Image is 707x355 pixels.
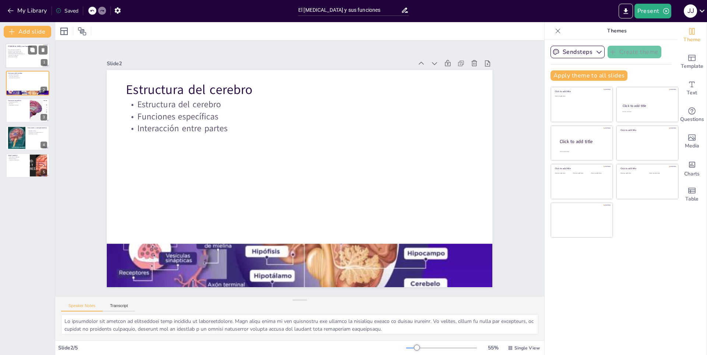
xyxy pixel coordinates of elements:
span: Single View [514,345,540,351]
div: 5 [6,153,49,178]
div: 2 [6,71,49,95]
div: Click to add text [573,173,590,174]
div: Slide 2 [107,60,413,67]
p: Emociones y comportamiento [28,127,47,129]
p: Salud cerebral [8,154,28,157]
button: Export to PowerPoint [619,4,633,18]
div: 4 [6,126,49,150]
p: Habilidades sociales [28,133,47,135]
div: 1 [6,43,50,68]
div: 3 [6,98,49,123]
div: Click to add text [649,173,672,174]
button: Create theme [608,46,661,58]
p: Aprendizaje continuo [8,104,28,106]
p: Esta presentación explora la estructura y las funciones del [MEDICAL_DATA], destacando su importa... [8,49,25,56]
p: Funciones específicas [126,111,473,123]
p: Funciones cognitivas [8,100,28,102]
div: Add images, graphics, shapes or video [677,128,707,155]
div: 2 [41,87,47,93]
div: Click to add title [555,167,608,170]
button: Duplicate Slide [28,45,37,54]
p: Influencia en el comportamiento [28,132,47,133]
div: Get real-time input from your audience [677,102,707,128]
textarea: Lo ipsumdolor sit ametcon ad elitseddoei temp incididu ut laboreetdolore. Magn aliqu enima mi ven... [61,314,538,334]
p: Pensamiento crítico [8,101,28,103]
button: My Library [6,5,50,17]
div: Click to add title [555,90,608,93]
div: 4 [41,142,47,148]
p: Alimentación adecuada [8,156,28,158]
div: Add ready made slides [677,49,707,75]
span: Media [685,142,699,150]
button: Apply theme to all slides [551,70,627,81]
span: Position [78,27,87,36]
button: Delete Slide [39,45,48,54]
div: Add charts and graphs [677,155,707,181]
div: 5 [41,169,47,175]
div: Layout [58,25,70,37]
span: Charts [684,170,700,178]
p: Estructura del cerebro [126,98,473,111]
div: Change the overall theme [677,22,707,49]
p: Memoria [8,103,28,104]
strong: El [MEDICAL_DATA] y sus funciones [8,45,31,47]
p: Ejercicio regular [8,158,28,159]
span: Questions [680,115,704,123]
div: 1 [41,59,48,66]
span: Template [681,62,703,70]
div: 55 % [484,344,502,351]
div: Click to add text [591,173,608,174]
p: [MEDICAL_DATA] [28,130,47,132]
p: Interacción entre partes [8,77,47,78]
p: Interacción entre partes [126,123,473,135]
div: Click to add text [622,111,671,113]
div: Add a table [677,181,707,208]
div: Click to add title [620,129,673,132]
div: Click to add text [555,173,571,174]
div: Click to add body [560,150,606,152]
p: Estructura del cerebro [8,72,47,74]
p: Funciones específicas [8,76,47,77]
button: Speaker Notes [61,303,103,312]
div: Slide 2 / 5 [58,344,406,351]
p: Estructura del cerebro [126,81,473,99]
button: Add slide [4,26,51,38]
span: Text [687,89,697,97]
p: Estructura del cerebro [8,74,47,76]
p: Importancia del sueño [8,159,28,161]
div: Click to add text [620,173,644,174]
input: Insert title [298,5,401,15]
div: Click to add title [620,167,673,170]
div: Click to add title [623,104,672,108]
span: Table [685,195,699,203]
div: Click to add text [555,95,608,97]
button: Transcript [103,303,136,312]
button: J J [684,4,697,18]
div: 3 [41,114,47,121]
div: Click to add title [560,138,607,145]
button: Present [634,4,671,18]
button: Sendsteps [551,46,605,58]
p: Generated with [URL] [8,56,25,58]
div: Add text boxes [677,75,707,102]
p: Themes [564,22,670,40]
div: Saved [56,7,78,14]
span: Theme [683,36,700,44]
